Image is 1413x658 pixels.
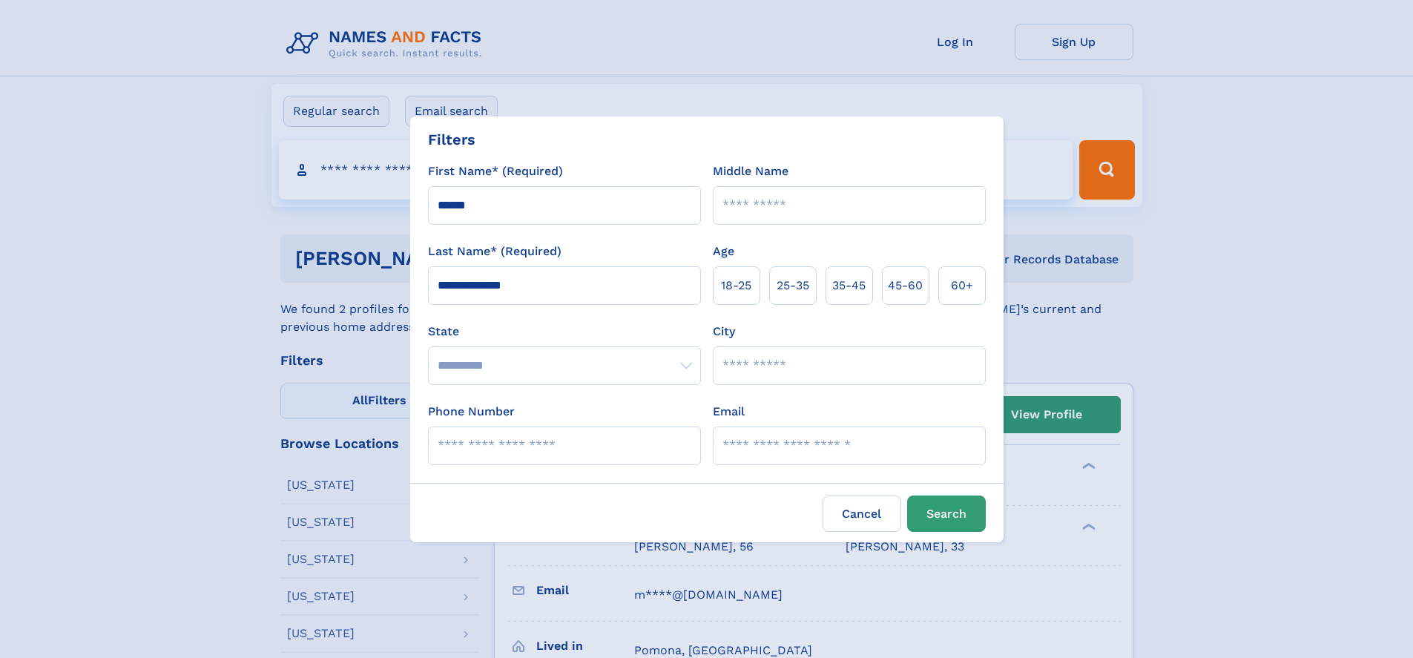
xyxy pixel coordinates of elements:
span: 45‑60 [888,277,923,295]
label: State [428,323,701,340]
span: 35‑45 [832,277,866,295]
label: First Name* (Required) [428,162,563,180]
span: 60+ [951,277,973,295]
label: Middle Name [713,162,788,180]
label: Phone Number [428,403,515,421]
label: Email [713,403,745,421]
label: Age [713,243,734,260]
span: 18‑25 [721,277,751,295]
label: Last Name* (Required) [428,243,561,260]
button: Search [907,496,986,532]
label: Cancel [823,496,901,532]
span: 25‑35 [777,277,809,295]
label: City [713,323,735,340]
div: Filters [428,128,475,151]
